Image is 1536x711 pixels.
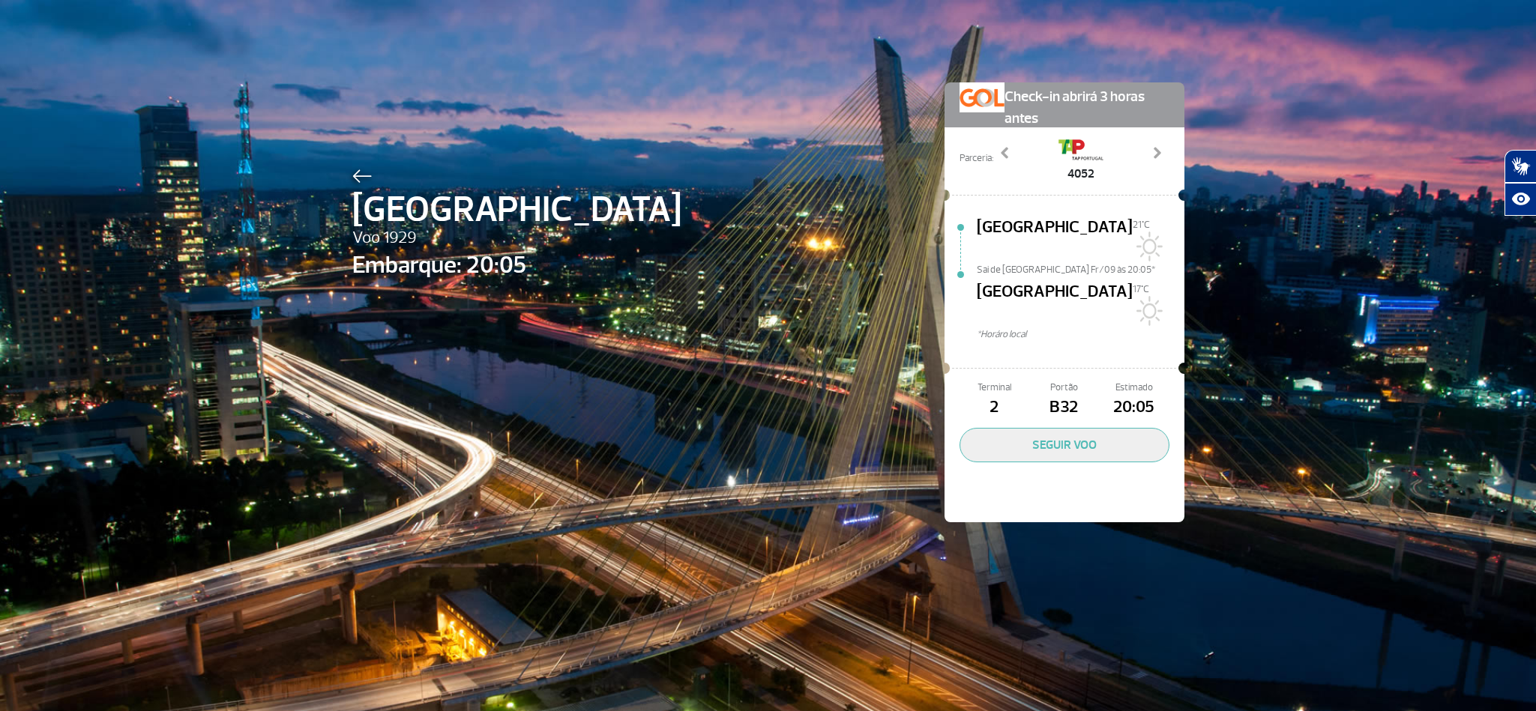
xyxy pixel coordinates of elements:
[960,381,1029,395] span: Terminal
[977,263,1184,273] span: Sai de [GEOGRAPHIC_DATA] Fr/09 às 20:05*
[1005,82,1169,130] span: Check-in abrirá 3 horas antes
[352,247,681,283] span: Embarque: 20:05
[1133,232,1163,261] img: Sol
[1029,395,1099,420] span: B32
[1505,150,1536,216] div: Plugin de acessibilidade da Hand Talk.
[960,151,993,166] span: Parceria:
[352,226,681,251] span: Voo 1929
[352,183,681,237] span: [GEOGRAPHIC_DATA]
[1133,219,1150,231] span: 21°C
[977,215,1133,263] span: [GEOGRAPHIC_DATA]
[1505,150,1536,183] button: Abrir tradutor de língua de sinais.
[1133,283,1149,295] span: 17°C
[1505,183,1536,216] button: Abrir recursos assistivos.
[1099,381,1169,395] span: Estimado
[1133,296,1163,326] img: Sol
[1058,165,1103,183] span: 4052
[977,279,1133,327] span: [GEOGRAPHIC_DATA]
[1099,395,1169,420] span: 20:05
[960,395,1029,420] span: 2
[1029,381,1099,395] span: Portão
[960,428,1169,462] button: SEGUIR VOO
[977,327,1184,342] span: *Horáro local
